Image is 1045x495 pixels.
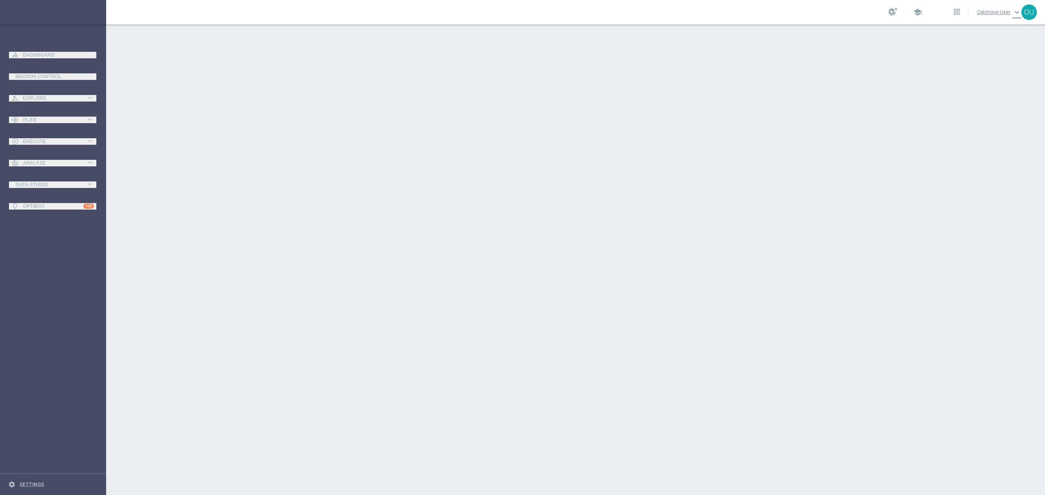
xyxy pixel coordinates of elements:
div: Execute [11,138,86,145]
div: Plan [11,116,86,124]
div: Explore [11,95,86,102]
span: Plan [23,117,86,122]
div: OU [1021,4,1037,20]
span: school [913,8,922,17]
a: Mission Control [16,66,90,87]
div: Data Studio [11,182,86,187]
span: Explore [23,96,86,101]
span: keyboard_arrow_down [1012,8,1021,17]
span: Data Studio [16,182,82,187]
i: keyboard_arrow_right [86,180,94,188]
button: person_search Explore keyboard_arrow_right [9,95,96,102]
i: keyboard_arrow_right [86,137,94,145]
i: play_circle_outline [11,138,19,145]
a: Optimove Userkeyboard_arrow_down [977,8,1021,17]
button: gps_fixed Plan keyboard_arrow_right [9,117,96,123]
i: equalizer [11,51,19,59]
button: Mission Control [9,73,96,80]
i: settings [8,481,16,488]
button: play_circle_outline Execute keyboard_arrow_right [9,138,96,145]
a: Settings [20,482,44,487]
button: equalizer Dashboard [9,52,96,58]
span: Execute [23,139,86,144]
i: gps_fixed [11,116,19,124]
a: Dashboard [23,44,94,66]
a: Optibot [23,195,83,217]
button: track_changes Analyze keyboard_arrow_right [9,160,96,166]
div: Mission Control [11,66,94,87]
i: lightbulb [11,203,19,210]
div: Optibot [11,195,94,217]
i: keyboard_arrow_right [86,115,94,123]
button: lightbulb Optibot +10 [9,203,96,210]
div: Dashboard [11,44,94,66]
i: keyboard_arrow_right [86,94,94,102]
i: track_changes [11,159,19,167]
i: keyboard_arrow_right [86,159,94,166]
button: Data Studio keyboard_arrow_right [9,181,96,188]
div: +10 [83,203,94,209]
span: Analyze [23,161,86,166]
i: person_search [11,95,19,102]
div: Analyze [11,159,86,167]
